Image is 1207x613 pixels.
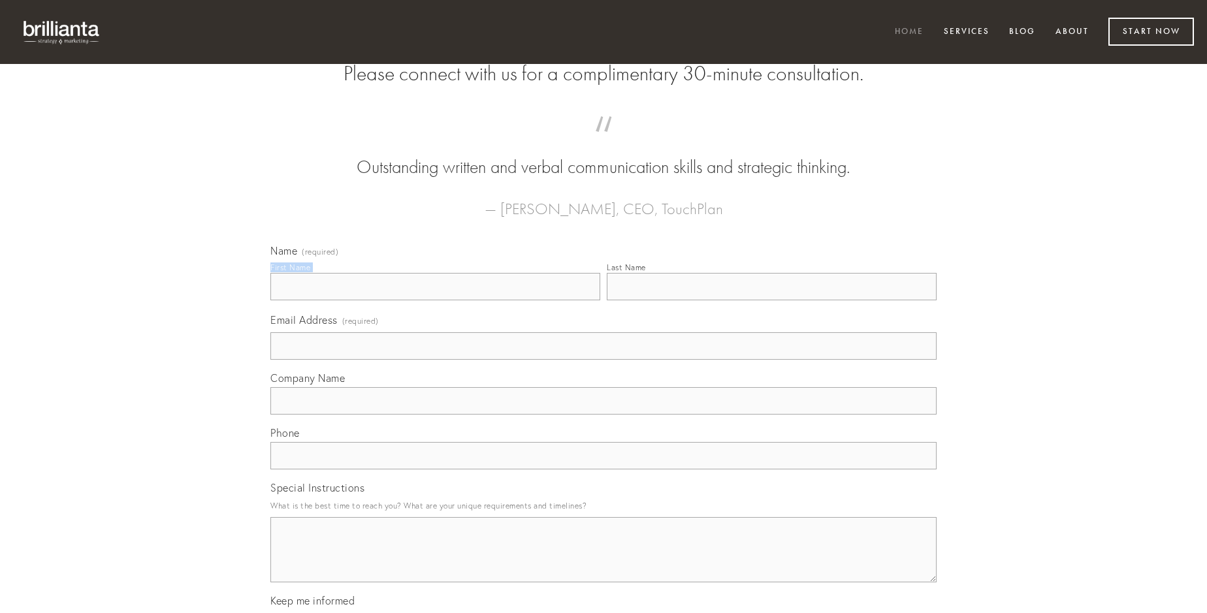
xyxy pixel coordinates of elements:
[607,262,646,272] div: Last Name
[886,22,932,43] a: Home
[1001,22,1044,43] a: Blog
[270,61,937,86] h2: Please connect with us for a complimentary 30-minute consultation.
[1108,18,1194,46] a: Start Now
[291,180,916,222] figcaption: — [PERSON_NAME], CEO, TouchPlan
[270,426,300,439] span: Phone
[270,594,355,607] span: Keep me informed
[270,481,364,494] span: Special Instructions
[342,312,379,330] span: (required)
[270,262,310,272] div: First Name
[291,129,916,180] blockquote: Outstanding written and verbal communication skills and strategic thinking.
[291,129,916,155] span: “
[935,22,998,43] a: Services
[270,371,345,385] span: Company Name
[1047,22,1097,43] a: About
[270,497,937,514] p: What is the best time to reach you? What are your unique requirements and timelines?
[270,313,338,326] span: Email Address
[13,13,111,51] img: brillianta - research, strategy, marketing
[302,248,338,256] span: (required)
[270,244,297,257] span: Name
